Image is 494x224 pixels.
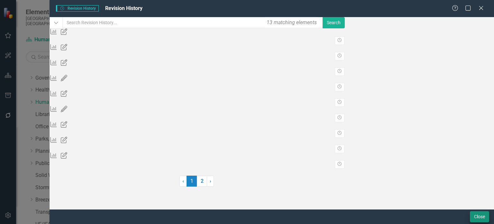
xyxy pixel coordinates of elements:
input: Search Revision History... [62,17,323,28]
span: 1 [187,176,197,187]
button: Close [470,211,489,222]
span: ‹ [182,178,184,184]
button: Search [323,17,345,28]
span: › [210,178,211,184]
span: Revision History [56,5,99,12]
span: Revision History [105,5,142,11]
div: 13 matching elements [265,17,318,28]
a: 2 [197,176,207,187]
